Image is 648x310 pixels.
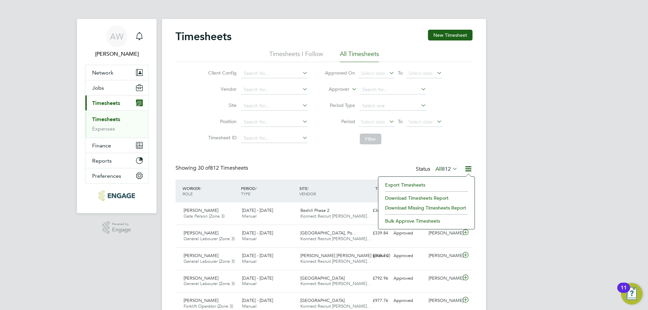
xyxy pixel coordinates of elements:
[382,180,471,190] li: Export Timesheets
[198,165,248,171] span: 812 Timesheets
[241,134,308,143] input: Search for...
[391,273,426,284] div: Approved
[300,230,357,236] span: [GEOGRAPHIC_DATA], Po…
[325,118,355,124] label: Period
[356,295,391,306] div: £977.76
[299,191,316,196] span: VENDOR
[298,182,356,200] div: SITE
[241,117,308,127] input: Search for...
[361,119,385,125] span: Select date
[391,295,426,306] div: Approved
[183,191,193,196] span: ROLE
[242,303,256,309] span: Manual
[242,253,273,258] span: [DATE] - [DATE]
[300,298,345,303] span: [GEOGRAPHIC_DATA]
[375,186,387,191] span: TOTAL
[85,153,148,168] button: Reports
[356,250,391,261] div: £509.76
[77,19,157,213] nav: Main navigation
[300,303,371,309] span: Konnect Recruit [PERSON_NAME]…
[92,173,121,179] span: Preferences
[85,50,148,58] span: Alice Watts
[112,221,131,227] span: Powered by
[416,165,459,174] div: Status
[92,125,115,132] a: Expenses
[92,158,112,164] span: Reports
[206,70,237,76] label: Client Config
[356,273,391,284] div: £792.96
[300,213,371,219] span: Konnect Recruit [PERSON_NAME]…
[242,281,256,286] span: Manual
[241,191,250,196] span: TYPE
[442,166,451,172] span: 812
[242,275,273,281] span: [DATE] - [DATE]
[428,30,473,40] button: New Timesheet
[426,250,461,261] div: [PERSON_NAME]
[255,186,257,191] span: /
[356,228,391,239] div: £339.84
[184,281,235,286] span: General Labourer (Zone 3)
[184,303,233,309] span: Forklift Operator (Zone 3)
[300,207,329,213] span: Bexhill Phase 2
[241,101,308,111] input: Search for...
[382,216,471,226] li: Bulk Approve Timesheets
[621,283,643,305] button: Open Resource Center, 11 new notifications
[85,190,148,201] a: Go to home page
[300,258,371,264] span: Konnect Recruit [PERSON_NAME]…
[103,221,131,234] a: Powered byEngage
[184,253,218,258] span: [PERSON_NAME]
[241,69,308,78] input: Search for...
[92,116,120,122] a: Timesheets
[242,207,273,213] span: [DATE] - [DATE]
[175,165,249,172] div: Showing
[396,117,405,126] span: To
[360,85,426,94] input: Search for...
[396,68,405,77] span: To
[92,69,113,76] span: Network
[356,205,391,216] div: £369.55
[300,253,390,258] span: [PERSON_NAME] [PERSON_NAME] (phase 2)
[382,193,471,203] li: Download Timesheets Report
[181,182,239,200] div: WORKER
[391,250,426,261] div: Approved
[241,85,308,94] input: Search for...
[382,203,471,213] li: Download Missing Timesheets Report
[426,295,461,306] div: [PERSON_NAME]
[85,80,148,95] button: Jobs
[435,166,458,172] label: All
[621,288,627,297] div: 11
[206,135,237,141] label: Timesheet ID
[408,119,433,125] span: Select date
[198,165,210,171] span: 30 of
[110,32,124,41] span: AW
[242,258,256,264] span: Manual
[184,236,235,242] span: General Labourer (Zone 3)
[300,281,371,286] span: Konnect Recruit [PERSON_NAME]…
[85,168,148,183] button: Preferences
[242,230,273,236] span: [DATE] - [DATE]
[206,118,237,124] label: Position
[239,182,298,200] div: PERIOD
[85,65,148,80] button: Network
[242,236,256,242] span: Manual
[426,228,461,239] div: [PERSON_NAME]
[242,298,273,303] span: [DATE] - [DATE]
[426,273,461,284] div: [PERSON_NAME]
[300,275,345,281] span: [GEOGRAPHIC_DATA]
[92,85,104,91] span: Jobs
[92,142,111,149] span: Finance
[307,186,309,191] span: /
[340,50,379,62] li: All Timesheets
[85,110,148,138] div: Timesheets
[184,207,218,213] span: [PERSON_NAME]
[361,70,385,76] span: Select date
[184,275,218,281] span: [PERSON_NAME]
[206,86,237,92] label: Vendor
[85,138,148,153] button: Finance
[206,102,237,108] label: Site
[175,30,232,43] h2: Timesheets
[184,213,224,219] span: Gate Person (Zone 3)
[99,190,135,201] img: konnectrecruit-logo-retina.png
[325,102,355,108] label: Period Type
[92,100,120,106] span: Timesheets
